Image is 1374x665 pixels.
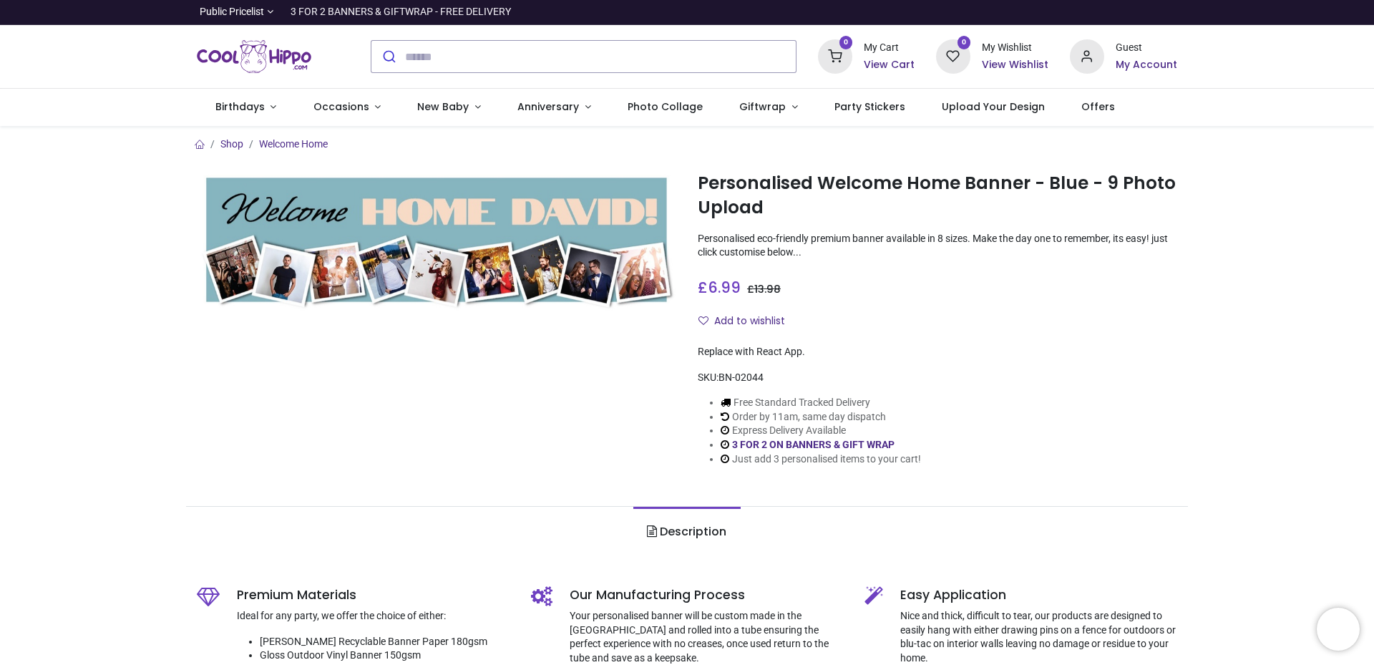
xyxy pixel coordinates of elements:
span: Giftwrap [739,99,786,114]
li: [PERSON_NAME] Recyclable Banner Paper 180gsm [260,635,510,649]
h5: Premium Materials [237,586,510,604]
div: My Cart [864,41,915,55]
span: Photo Collage [628,99,703,114]
a: 3 FOR 2 ON BANNERS & GIFT WRAP [732,439,895,450]
a: 0 [936,50,970,62]
span: Public Pricelist [200,5,264,19]
span: 13.98 [754,282,781,296]
li: Express Delivery Available [721,424,921,438]
button: Add to wishlistAdd to wishlist [698,309,797,334]
p: Personalised eco-friendly premium banner available in 8 sizes. Make the day one to remember, its ... [698,232,1177,260]
span: 6.99 [708,277,741,298]
a: Welcome Home [259,138,328,150]
span: New Baby [417,99,469,114]
img: Personalised Welcome Home Banner - Blue - 9 Photo Upload [197,168,676,312]
li: Order by 11am, same day dispatch [721,410,921,424]
a: Shop [220,138,243,150]
div: Guest [1116,41,1177,55]
div: SKU: [698,371,1177,385]
a: Logo of Cool Hippo [197,37,311,77]
a: Anniversary [499,89,609,126]
a: Description [633,507,740,557]
p: Your personalised banner will be custom made in the [GEOGRAPHIC_DATA] and rolled into a tube ensu... [570,609,844,665]
iframe: Customer reviews powered by Trustpilot [877,5,1177,19]
span: BN-02044 [718,372,764,383]
a: 0 [818,50,852,62]
sup: 0 [958,36,971,49]
li: Gloss Outdoor Vinyl Banner 150gsm [260,649,510,663]
iframe: Brevo live chat [1317,608,1360,651]
a: My Account [1116,58,1177,72]
a: Birthdays [197,89,295,126]
a: Occasions [295,89,399,126]
span: Party Stickers [834,99,905,114]
span: £ [747,282,781,296]
div: Replace with React App. [698,345,1177,359]
h1: Personalised Welcome Home Banner - Blue - 9 Photo Upload [698,171,1177,220]
p: Ideal for any party, we offer the choice of either: [237,609,510,623]
span: £ [698,277,741,298]
sup: 0 [839,36,853,49]
span: Offers [1081,99,1115,114]
a: View Wishlist [982,58,1048,72]
img: Cool Hippo [197,37,311,77]
span: Upload Your Design [942,99,1045,114]
span: Anniversary [517,99,579,114]
a: View Cart [864,58,915,72]
span: Birthdays [215,99,265,114]
a: Public Pricelist [197,5,273,19]
li: Just add 3 personalised items to your cart! [721,452,921,467]
h5: Easy Application [900,586,1177,604]
p: Nice and thick, difficult to tear, our products are designed to easily hang with either drawing p... [900,609,1177,665]
button: Submit [371,41,405,72]
a: Giftwrap [721,89,816,126]
span: Occasions [313,99,369,114]
li: Free Standard Tracked Delivery [721,396,921,410]
i: Add to wishlist [698,316,708,326]
div: 3 FOR 2 BANNERS & GIFTWRAP - FREE DELIVERY [291,5,511,19]
h5: Our Manufacturing Process [570,586,844,604]
div: My Wishlist [982,41,1048,55]
a: New Baby [399,89,500,126]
